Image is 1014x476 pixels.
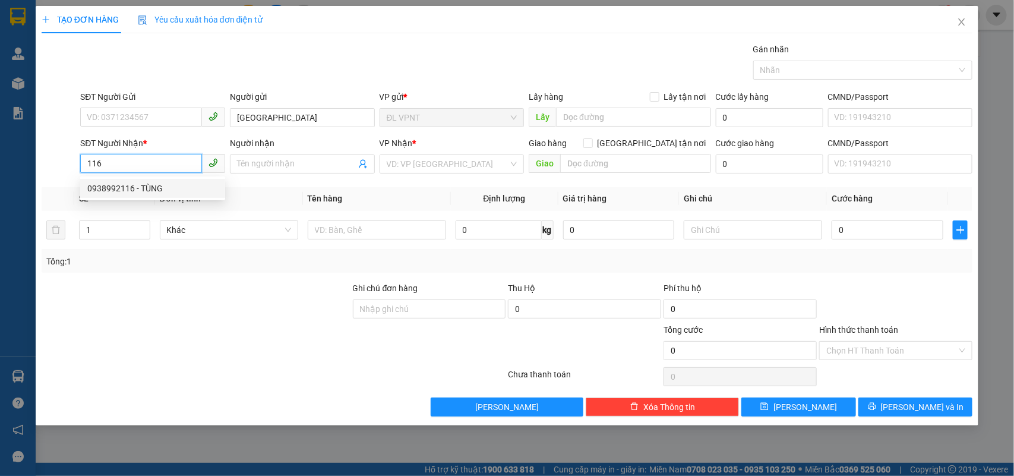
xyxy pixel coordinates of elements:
span: Cước hàng [832,194,873,203]
span: user-add [358,159,368,169]
span: SL [79,194,89,203]
span: TẠO ĐƠN HÀNG [42,15,119,24]
span: Yêu cầu xuất hóa đơn điện tử [138,15,263,24]
span: Tổng cước [664,325,703,335]
span: Tên hàng [308,194,343,203]
button: Close [945,6,978,39]
span: Lấy hàng [529,92,563,102]
input: Dọc đường [556,108,711,127]
span: Lấy tận nơi [659,90,711,103]
label: Hình thức thanh toán [819,325,898,335]
input: Cước lấy hàng [716,108,823,127]
div: Phí thu hộ [664,282,817,300]
span: kg [542,220,554,239]
span: Khác [167,221,291,239]
span: Xóa Thông tin [643,401,695,414]
span: save [760,402,769,412]
button: [PERSON_NAME] [431,398,584,417]
span: Giá trị hàng [563,194,607,203]
span: Thu Hộ [508,283,535,293]
span: [PERSON_NAME] [773,401,837,414]
label: Gán nhãn [753,45,789,54]
div: CMND/Passport [828,90,973,103]
span: phone [209,112,218,121]
input: Ghi Chú [684,220,822,239]
img: icon [138,15,147,25]
label: Cước giao hàng [716,138,775,148]
span: [PERSON_NAME] và In [881,401,964,414]
input: Cước giao hàng [716,155,823,174]
span: VP Nhận [380,138,413,148]
div: Chưa thanh toán [507,368,663,389]
div: CMND/Passport [828,137,973,150]
div: SĐT Người Nhận [80,137,225,150]
span: Giao hàng [529,138,567,148]
th: Ghi chú [679,187,827,210]
input: Ghi chú đơn hàng [353,300,506,319]
span: [GEOGRAPHIC_DATA] tận nơi [593,137,711,150]
input: Dọc đường [560,154,711,173]
input: VD: Bàn, Ghế [308,220,446,239]
label: Cước lấy hàng [716,92,769,102]
span: Lấy [529,108,556,127]
span: plus [953,225,967,235]
button: save[PERSON_NAME] [741,398,855,417]
span: phone [209,158,218,168]
span: plus [42,15,50,24]
div: 0938992116 - TÙNG [87,182,218,195]
span: Định lượng [484,194,526,203]
span: delete [630,402,639,412]
span: printer [868,402,876,412]
span: ĐL VPNT [387,109,517,127]
input: 0 [563,220,675,239]
button: deleteXóa Thông tin [586,398,739,417]
span: Giao [529,154,560,173]
button: plus [953,220,968,239]
div: Người nhận [230,137,375,150]
div: SĐT Người Gửi [80,90,225,103]
div: Người gửi [230,90,375,103]
span: close [957,17,966,27]
button: printer[PERSON_NAME] và In [858,398,972,417]
div: Tổng: 1 [46,255,392,268]
div: VP gửi [380,90,525,103]
div: 0938992116 - TÙNG [80,179,225,198]
button: delete [46,220,65,239]
label: Ghi chú đơn hàng [353,283,418,293]
span: [PERSON_NAME] [475,401,539,414]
